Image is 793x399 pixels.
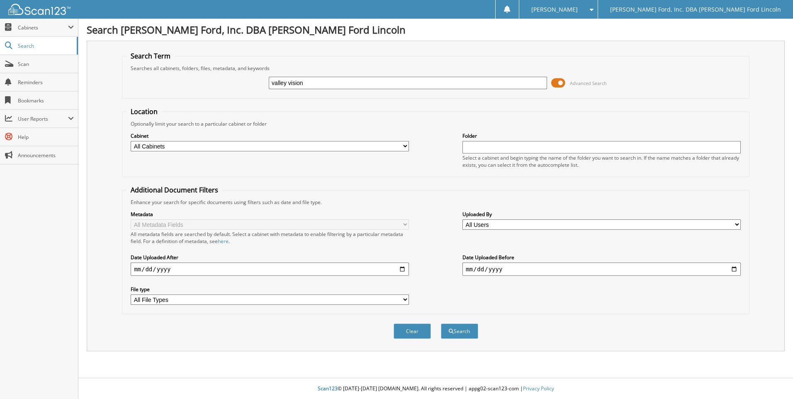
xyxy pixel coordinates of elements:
[610,7,781,12] span: [PERSON_NAME] Ford, Inc. DBA [PERSON_NAME] Ford Lincoln
[126,107,162,116] legend: Location
[218,238,229,245] a: here
[18,61,74,68] span: Scan
[570,80,607,86] span: Advanced Search
[18,42,73,49] span: Search
[462,132,741,139] label: Folder
[126,185,222,195] legend: Additional Document Filters
[462,263,741,276] input: end
[126,65,745,72] div: Searches all cabinets, folders, files, metadata, and keywords
[394,324,431,339] button: Clear
[18,79,74,86] span: Reminders
[18,24,68,31] span: Cabinets
[318,385,338,392] span: Scan123
[131,132,409,139] label: Cabinet
[87,23,785,36] h1: Search [PERSON_NAME] Ford, Inc. DBA [PERSON_NAME] Ford Lincoln
[126,120,745,127] div: Optionally limit your search to a particular cabinet or folder
[131,286,409,293] label: File type
[131,263,409,276] input: start
[523,385,554,392] a: Privacy Policy
[18,115,68,122] span: User Reports
[752,359,793,399] iframe: Chat Widget
[18,134,74,141] span: Help
[18,97,74,104] span: Bookmarks
[131,254,409,261] label: Date Uploaded After
[462,154,741,168] div: Select a cabinet and begin typing the name of the folder you want to search in. If the name match...
[462,211,741,218] label: Uploaded By
[78,379,793,399] div: © [DATE]-[DATE] [DOMAIN_NAME]. All rights reserved | appg02-scan123-com |
[18,152,74,159] span: Announcements
[131,231,409,245] div: All metadata fields are searched by default. Select a cabinet with metadata to enable filtering b...
[462,254,741,261] label: Date Uploaded Before
[126,51,175,61] legend: Search Term
[8,4,71,15] img: scan123-logo-white.svg
[131,211,409,218] label: Metadata
[531,7,578,12] span: [PERSON_NAME]
[441,324,478,339] button: Search
[126,199,745,206] div: Enhance your search for specific documents using filters such as date and file type.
